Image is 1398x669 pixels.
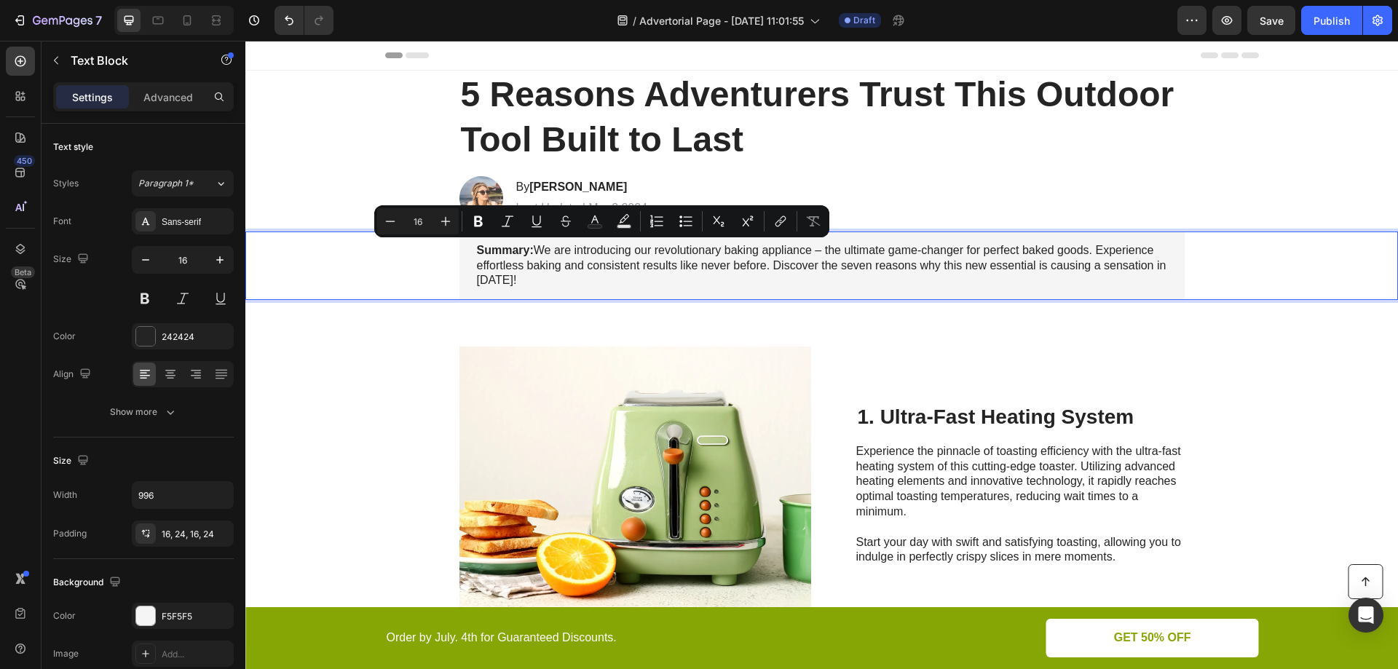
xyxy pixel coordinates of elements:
div: Styles [53,177,79,190]
h1: Rich Text Editor. Editing area: main [214,30,939,124]
h2: By [269,138,404,156]
div: Color [53,609,76,622]
div: Beta [11,266,35,278]
div: Color [53,330,76,343]
div: Editor contextual toolbar [374,205,829,237]
div: Align [53,365,94,384]
strong: Summary: [232,203,288,215]
img: gempages_586287337667822365-170e9b04-21e7-4f34-9f38-85a6c8bab689.webp [214,135,258,179]
p: Text Block [71,52,194,69]
div: Show more [110,405,178,419]
p: We are introducing our revolutionary baking appliance – the ultimate game-changer for perfect bak... [232,202,922,248]
p: GET 50% OFF [869,590,946,605]
div: Sans-serif [162,215,230,229]
div: Background [53,573,124,593]
strong: [PERSON_NAME] [284,140,382,152]
div: 242424 [162,330,230,344]
div: Open Intercom Messenger [1348,598,1383,633]
p: 5 Reasons Adventurers Trust This Outdoor Tool Built to Last [216,31,938,122]
div: Publish [1314,13,1350,28]
span: Paragraph 1* [138,177,194,190]
button: Save [1247,6,1295,35]
button: Paragraph 1* [132,170,234,197]
button: 7 [6,6,108,35]
p: Advanced [143,90,193,105]
div: 16, 24, 16, 24 [162,528,230,541]
p: 7 [95,12,102,29]
div: Width [53,488,77,502]
span: Draft [853,14,875,27]
div: Size [53,250,92,269]
p: Experience the pinnacle of toasting efficiency with the ultra-fast heating system of this cutting... [611,403,938,524]
button: Show more [53,399,234,425]
span: Save [1260,15,1284,27]
a: GET 50% OFF [801,578,1014,617]
span: Advertorial Page - [DATE] 11:01:55 [639,13,804,28]
div: F5F5F5 [162,610,230,623]
p: Settings [72,90,113,105]
iframe: Design area [245,41,1398,669]
div: 450 [14,155,35,167]
input: Auto [133,482,233,508]
div: Size [53,451,92,471]
div: Text style [53,140,93,154]
div: Undo/Redo [275,6,333,35]
div: Add... [162,648,230,661]
img: gempages_586287337667822365-95f91f5f-eb7c-4c81-99b0-b640cde5624b.webp [214,306,566,582]
p: Last Updated Mar 3.2024 [271,160,403,175]
div: Image [53,647,79,660]
div: Rich Text Editor. Editing area: main [214,191,939,259]
div: Font [53,215,71,228]
button: Publish [1301,6,1362,35]
div: Padding [53,527,87,540]
span: / [633,13,636,28]
h2: 1. Ultra-Fast Heating System [611,363,939,390]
